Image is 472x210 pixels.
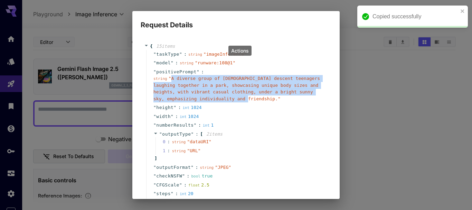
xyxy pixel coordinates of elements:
[167,147,170,154] div: :
[204,52,247,57] span: " imageInference "
[156,173,182,180] span: checkNSFW
[132,11,340,30] h2: Request Details
[173,105,176,110] span: "
[179,182,182,188] span: "
[215,165,231,170] span: " JPEG "
[156,44,175,49] span: 15 item s
[180,113,199,120] div: 1024
[156,164,191,171] span: outputFormat
[184,51,187,58] span: :
[153,105,156,110] span: "
[156,60,171,66] span: model
[182,106,189,110] span: int
[203,123,210,128] span: int
[203,122,214,129] div: 1
[194,122,197,128] span: "
[187,173,190,180] span: :
[206,131,223,137] span: 2 item s
[156,190,171,197] span: steps
[156,51,179,58] span: taskType
[180,115,187,119] span: int
[200,165,214,170] span: string
[372,12,458,21] div: Copied successfully
[228,46,252,56] div: Actions
[175,113,178,120] span: :
[182,173,185,179] span: "
[153,114,156,119] span: "
[187,148,200,153] span: " URL "
[153,165,156,170] span: "
[191,131,194,137] span: "
[172,140,186,144] span: string
[195,60,235,65] span: " runware:108@1 "
[196,131,198,138] span: :
[171,60,173,65] span: "
[171,191,173,196] span: "
[184,182,187,189] span: :
[187,139,211,144] span: " dataURI "
[197,69,199,74] span: "
[191,174,200,179] span: bool
[179,52,182,57] span: "
[156,182,179,189] span: CFGScale
[201,69,204,75] span: :
[156,113,171,120] span: width
[163,138,172,145] span: 0
[163,147,172,154] span: 1
[460,8,465,14] button: close
[180,192,187,196] span: int
[153,182,156,188] span: "
[175,190,178,197] span: :
[188,183,200,188] span: float
[156,122,193,129] span: numberResults
[200,131,203,138] span: [
[156,69,197,75] span: positivePrompt
[188,52,202,57] span: string
[153,191,156,196] span: "
[198,122,201,129] span: :
[153,76,167,81] span: string
[167,138,170,145] div: :
[156,104,173,111] span: height
[182,104,201,111] div: 1024
[191,173,213,180] div: true
[153,69,156,74] span: "
[196,164,198,171] span: :
[178,104,181,111] span: :
[153,122,156,128] span: "
[188,182,209,189] div: 2.5
[172,149,186,153] span: string
[180,61,193,65] span: string
[171,114,173,119] span: "
[153,52,156,57] span: "
[153,173,156,179] span: "
[191,165,193,170] span: "
[153,155,157,162] span: ]
[153,76,320,101] span: " A diverse group of [DEMOGRAPHIC_DATA] descent teenagers laughing together in a park, showcasing...
[175,60,178,66] span: :
[150,43,153,50] span: {
[153,60,156,65] span: "
[180,190,193,197] div: 20
[162,131,191,137] span: outputType
[159,131,162,137] span: "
